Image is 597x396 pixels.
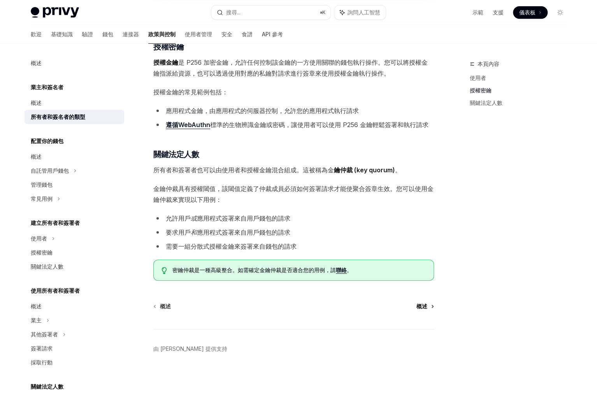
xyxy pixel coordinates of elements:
[25,56,124,70] a: 概述
[31,84,63,90] font: 業主和簽名者
[31,113,85,120] font: 所有者和簽名者的類型
[347,267,352,273] font: 。
[191,214,197,222] font: 或
[153,166,334,174] font: 所有者和簽署者也可以由使用者和授權金鑰混合組成。這被稱為金
[153,150,199,159] font: 關鍵法定人數
[416,302,433,310] a: 概述
[31,345,53,352] font: 簽署請求
[320,9,322,15] font: ⌘
[226,9,241,16] font: 搜尋...
[31,153,42,160] font: 概述
[554,6,566,19] button: 切換暗模式
[25,341,124,355] a: 簽署請求
[153,345,227,353] a: 由 [PERSON_NAME] 提供支持
[262,31,283,37] font: API 參考
[31,167,69,174] font: 自託管用戶錢包
[242,31,253,37] font: 食譜
[348,9,380,16] font: 詢問人工智慧
[25,246,124,260] a: 授權密鑰
[153,58,178,66] font: 授權金鑰
[221,31,232,37] font: 安全
[262,25,283,44] a: API 參考
[211,5,330,19] button: 搜尋...⌘K
[31,25,42,44] a: 歡迎
[166,214,191,222] font: 允許用戶
[472,9,483,16] a: 示範
[153,88,228,96] font: 授權金鑰的常見範例包括：
[31,7,79,18] img: 燈光標誌
[31,235,47,242] font: 使用者
[31,195,53,202] font: 常見用例
[31,99,42,106] font: 概述
[166,121,210,129] font: 遵循WebAuthn
[210,121,291,129] font: 標準的生物辨識金鑰或密碼，
[519,9,536,16] font: 儀表板
[334,5,386,19] button: 詢問人工智慧
[82,25,93,44] a: 驗證
[291,121,428,129] font: 讓使用者可以使用 P256 金鑰輕鬆簽署和執行請求
[470,74,486,81] font: 使用者
[31,331,58,338] font: 其他簽署者
[25,355,124,369] a: 採取行動
[102,31,113,37] font: 錢包
[166,242,297,250] font: 需要一組分散式授權金鑰來簽署來自錢包的請求
[31,263,63,270] font: 關鍵法定人數
[25,150,124,164] a: 概述
[82,31,93,37] font: 驗證
[197,214,290,222] font: 應用程式簽署來自用戶錢包的請求
[31,138,63,144] font: 配置你的錢包
[31,60,42,66] font: 概述
[154,302,171,310] a: 概述
[31,181,53,188] font: 管理錢包
[185,31,212,37] font: 使用者管理
[31,303,42,309] font: 概述
[470,84,572,97] a: 授權密鑰
[123,31,139,37] font: 連接器
[334,166,395,174] font: 鑰仲裁 (key quorum)
[160,303,171,309] font: 概述
[25,260,124,274] a: 關鍵法定人數
[416,303,427,309] font: 概述
[31,219,80,226] font: 建立所有者和簽署者
[153,185,434,203] font: 金鑰仲裁具有授權閾值，該閾值定義了仲裁成員必須如何簽署請求才能使聚合簽章生效。您可以使用金鑰仲裁來實現以下用例：
[25,96,124,110] a: 概述
[31,249,53,256] font: 授權密鑰
[172,267,336,273] font: 密鑰仲裁是一種高級整合。如需確定金鑰仲裁是否適合您的用例，請
[242,25,253,44] a: 食譜
[51,25,73,44] a: 基礎知識
[197,228,290,236] font: 應用程式簽署來自用戶錢包的請求
[31,359,53,366] font: 採取行動
[153,58,428,77] font: 是 P256 加密金鑰，允許任何控制該金鑰的一方使用關聯的錢包執行操作。您可以將授權金鑰指派給資源，也可以透過使用對應的私鑰對請求進行簽章來使用授權金鑰執行操作。
[470,97,572,109] a: 關鍵法定人數
[162,267,167,274] svg: 提示
[221,25,232,44] a: 安全
[148,31,176,37] font: 政策與控制
[336,267,347,274] a: 聯絡
[470,72,572,84] a: 使用者
[25,299,124,313] a: 概述
[25,110,124,124] a: 所有者和簽名者的類型
[31,317,42,324] font: 業主
[166,107,359,115] font: 應用程式金鑰，由應用程式的伺服器控制，允許您的應用程式執行請求
[470,87,492,94] font: 授權密鑰
[25,178,124,192] a: 管理錢包
[31,31,42,37] font: 歡迎
[513,6,548,19] a: 儀表板
[395,166,401,174] font: 。
[31,383,63,390] font: 關鍵法定人數
[478,60,499,67] font: 本頁內容
[51,31,73,37] font: 基礎知識
[322,9,326,15] font: K
[493,9,504,16] a: 支援
[153,42,184,51] font: 授權密鑰
[185,25,212,44] a: 使用者管理
[191,228,197,236] font: 和
[31,287,80,294] font: 使用所有者和簽署者
[123,25,139,44] a: 連接器
[166,228,191,236] font: 要求用戶
[148,25,176,44] a: 政策與控制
